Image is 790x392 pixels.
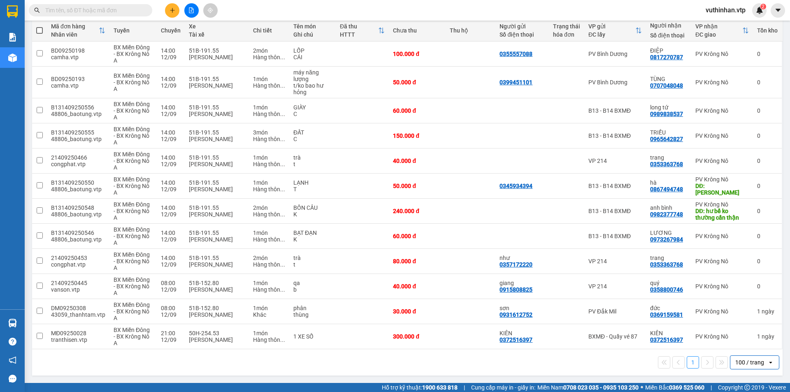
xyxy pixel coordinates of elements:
div: 0 [757,107,778,114]
div: 0915808825 [500,286,532,293]
div: long tứ [650,104,687,111]
div: DĐ: hư bể ko thường cẩn thận [695,208,749,221]
div: đức [650,305,687,311]
div: B13 - B14 BXMĐ [588,208,642,214]
div: [PERSON_NAME] [189,136,245,142]
div: Hàng thông thường [253,186,285,193]
div: b [293,286,332,293]
span: aim [207,7,213,13]
div: 21:00 [161,330,181,336]
div: B131409250548 [51,204,105,211]
div: 12/09 [161,211,181,218]
div: [PERSON_NAME] [189,336,245,343]
div: 240.000 đ [393,208,441,214]
div: [PERSON_NAME] [189,186,245,193]
div: Tuyến [114,27,153,34]
div: 12/09 [161,286,181,293]
div: 0369159581 [650,311,683,318]
div: 48806_baotung.vtp [51,136,105,142]
span: ... [280,336,285,343]
div: trà [293,255,332,261]
span: ... [280,54,285,60]
svg: open [767,359,774,366]
div: K [293,211,332,218]
strong: CÔNG TY TNHH [GEOGRAPHIC_DATA] 214 QL13 - P.26 - Q.BÌNH THẠNH - TP HCM 1900888606 [21,13,67,44]
div: 0 [757,208,778,214]
span: plus [170,7,175,13]
div: 51B-152.80 [189,280,245,286]
div: VP gửi [588,23,635,30]
div: 0 [757,258,778,264]
div: B13 - B14 BXMĐ [588,183,642,189]
div: 12/09 [161,136,181,142]
div: [PERSON_NAME] [189,54,245,60]
div: 1 món [253,330,285,336]
div: 0 [757,233,778,239]
span: ... [280,186,285,193]
div: 80.000 đ [393,258,441,264]
div: Hàng thông thường [253,211,285,218]
div: 100.000 đ [393,51,441,57]
div: VP nhận [695,23,742,30]
span: ngày [762,308,774,315]
div: hà [650,179,687,186]
span: ... [280,111,285,117]
div: 0 [757,79,778,86]
div: PV Bình Dương [588,51,642,57]
div: 51B-191.55 [189,204,245,211]
img: logo [8,19,19,39]
div: Hàng thông thường [253,286,285,293]
div: Hàng thông thường [253,54,285,60]
strong: 0708 023 035 - 0935 103 250 [563,384,639,391]
div: 30.000 đ [393,308,441,315]
div: PV Krông Nô [695,258,749,264]
th: Toggle SortBy [691,20,753,42]
div: 40.000 đ [393,283,441,290]
div: PV Krông Nô [695,176,749,183]
span: search [34,7,40,13]
div: 14:00 [161,129,181,136]
div: 0345934394 [500,183,532,189]
div: 0357172220 [500,261,532,268]
div: PV Krông Nô [695,233,749,239]
th: Toggle SortBy [584,20,646,42]
span: BX Miền Đông - BX Krông Nô A [114,44,150,64]
div: KIÊN [650,330,687,336]
div: 51B-191.55 [189,104,245,111]
div: 0353363768 [650,261,683,268]
div: Thu hộ [450,27,491,34]
div: PV Krông Nô [695,201,749,208]
button: 1 [687,356,699,369]
div: [PERSON_NAME] [189,236,245,243]
span: BX Miền Đông - BX Krông Nô A [114,101,150,121]
div: C [293,111,332,117]
div: Chi tiết [253,27,285,34]
div: như [500,255,545,261]
span: KN09250325 [83,31,116,37]
div: 14:00 [161,104,181,111]
div: HTTT [340,31,379,38]
div: trang [650,154,687,161]
div: 0707048048 [650,82,683,89]
span: ngày [762,333,774,340]
div: 48806_baotung.vtp [51,236,105,243]
div: PV Đắk Mil [588,308,642,315]
div: 51B-191.55 [189,230,245,236]
div: LỐP [293,47,332,54]
div: PV Krông Nô [695,51,749,57]
div: B13 - B14 BXMĐ [588,107,642,114]
span: Nơi gửi: [8,57,17,69]
div: 0817270787 [650,54,683,60]
div: DĐ: NAM ĐÀ [695,183,749,196]
span: BX Miền Đông - BX Krông Nô A [114,251,150,271]
div: t [293,161,332,167]
div: 08:00 [161,280,181,286]
div: B13 - B14 BXMĐ [588,132,642,139]
strong: BIÊN NHẬN GỬI HÀNG HOÁ [28,49,95,56]
div: PV Krông Nô [695,283,749,290]
div: B131409250550 [51,179,105,186]
div: 0867494748 [650,186,683,193]
div: 51B-191.55 [189,255,245,261]
div: VP 214 [588,258,642,264]
div: giang [500,280,545,286]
